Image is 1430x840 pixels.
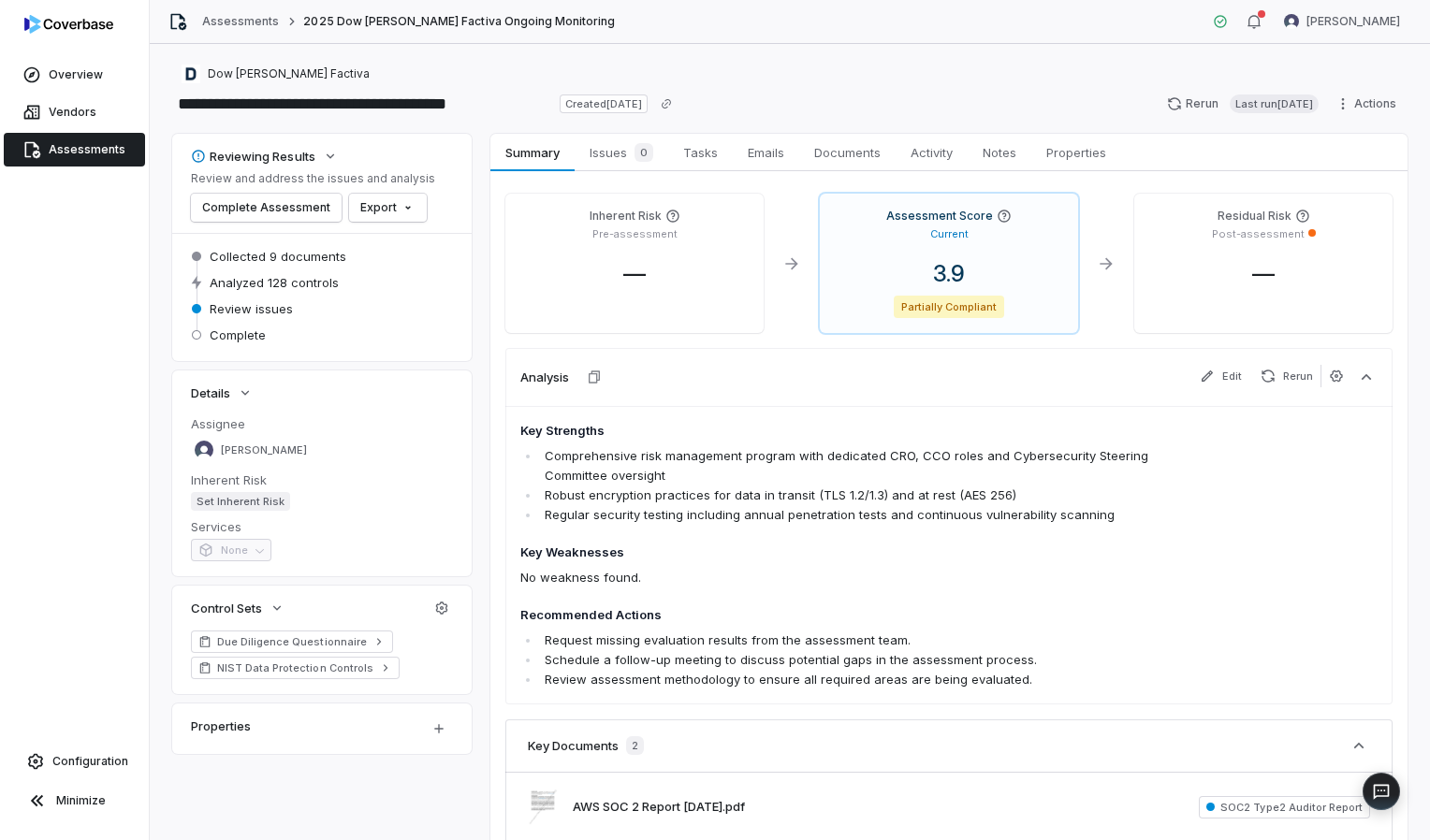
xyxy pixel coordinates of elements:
span: Documents [807,140,888,165]
span: Tasks [676,140,725,165]
button: Minimize [7,782,141,819]
a: NIST Data Protection Controls [191,657,400,679]
h3: Analysis [520,369,569,385]
button: RerunLast run[DATE] [1156,90,1330,118]
button: Actions [1330,90,1408,118]
h4: Assessment Score [886,209,993,224]
button: Details [185,376,258,410]
h4: Inherent Risk [590,209,662,224]
button: Meghan Paonessa avatar[PERSON_NAME] [1273,7,1411,36]
li: Schedule a follow-up meeting to discuss potential gaps in the assessment process. [540,650,1206,670]
p: No weakness found. [520,568,1206,587]
li: Robust encryption practices for data in transit (TLS 1.2/1.3) and at rest (AES 256) [540,485,1206,505]
span: [PERSON_NAME] [221,443,307,457]
a: Overview [4,58,145,92]
img: 7eae86069d854b879c6502889277d2bf.jpg [528,788,558,826]
span: Activity [903,140,960,165]
h4: Key Weaknesses [520,543,1206,562]
span: Minimize [56,793,106,808]
span: — [608,260,661,287]
span: Control Sets [191,600,262,616]
span: Created [DATE] [560,94,648,113]
dt: Inherent Risk [191,471,453,488]
span: Set Inherent Risk [191,492,290,511]
span: Summary [498,140,566,165]
span: Vendors [49,105,96,120]
h3: Key Documents [528,737,619,754]
span: Dow [PERSON_NAME] Factiva [208,66,370,81]
button: AWS SOC 2 Report [DATE].pdf [573,798,745,817]
li: Comprehensive risk management program with dedicated CRO, CCO roles and Cybersecurity Steering Co... [540,446,1206,485]
span: Due Diligence Questionnaire [217,634,367,649]
li: Review assessment methodology to ensure all required areas are being evaluated. [540,670,1206,689]
p: Review and address the issues and analysis [191,171,435,186]
button: Copy link [649,87,683,121]
span: Details [191,384,230,401]
button: Rerun [1253,365,1321,387]
span: Assessments [49,142,125,157]
a: Vendors [4,95,145,129]
a: Assessments [202,14,279,29]
span: Properties [1039,140,1114,165]
span: Issues [582,139,661,166]
span: Notes [975,140,1024,165]
li: Regular security testing including annual penetration tests and continuous vulnerability scanning [540,505,1206,525]
span: SOC2 Type2 Auditor Report [1199,796,1370,818]
div: Reviewing Results [191,148,315,165]
h4: Key Strengths [520,422,1206,441]
span: Last run [DATE] [1230,94,1319,113]
img: Meghan Paonessa avatar [195,441,213,459]
span: [PERSON_NAME] [1306,14,1400,29]
span: — [1237,260,1290,287]
p: Post-assessment [1212,227,1305,241]
h4: Residual Risk [1218,209,1291,224]
span: Review issues [210,300,293,317]
span: Collected 9 documents [210,248,346,265]
a: Assessments [4,133,145,167]
span: Complete [210,326,266,343]
p: Current [930,227,969,241]
span: Emails [740,140,792,165]
dt: Assignee [191,415,453,432]
button: Control Sets [185,591,290,625]
span: 2025 Dow [PERSON_NAME] Factiva Ongoing Monitoring [303,14,615,29]
button: Export [349,194,427,222]
button: https://dowjones.com/business-intelligence/factiva/Dow [PERSON_NAME] Factiva [176,57,375,91]
span: Overview [49,67,103,82]
span: Partially Compliant [894,296,1005,318]
img: Meghan Paonessa avatar [1284,14,1299,29]
span: NIST Data Protection Controls [217,660,373,675]
span: Analyzed 128 controls [210,274,339,291]
p: Pre-assessment [592,227,678,241]
span: 3.9 [918,260,980,287]
li: Request missing evaluation results from the assessment team. [540,630,1206,650]
span: 0 [635,143,653,162]
button: Reviewing Results [185,139,343,173]
dt: Services [191,518,453,535]
button: Complete Assessment [191,194,342,222]
span: 2 [626,736,644,755]
h4: Recommended Actions [520,606,1206,625]
span: Configuration [52,754,128,769]
img: logo-D7KZi-bG.svg [24,15,113,34]
a: Due Diligence Questionnaire [191,630,393,653]
button: Edit [1192,365,1249,387]
a: Configuration [7,745,141,778]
